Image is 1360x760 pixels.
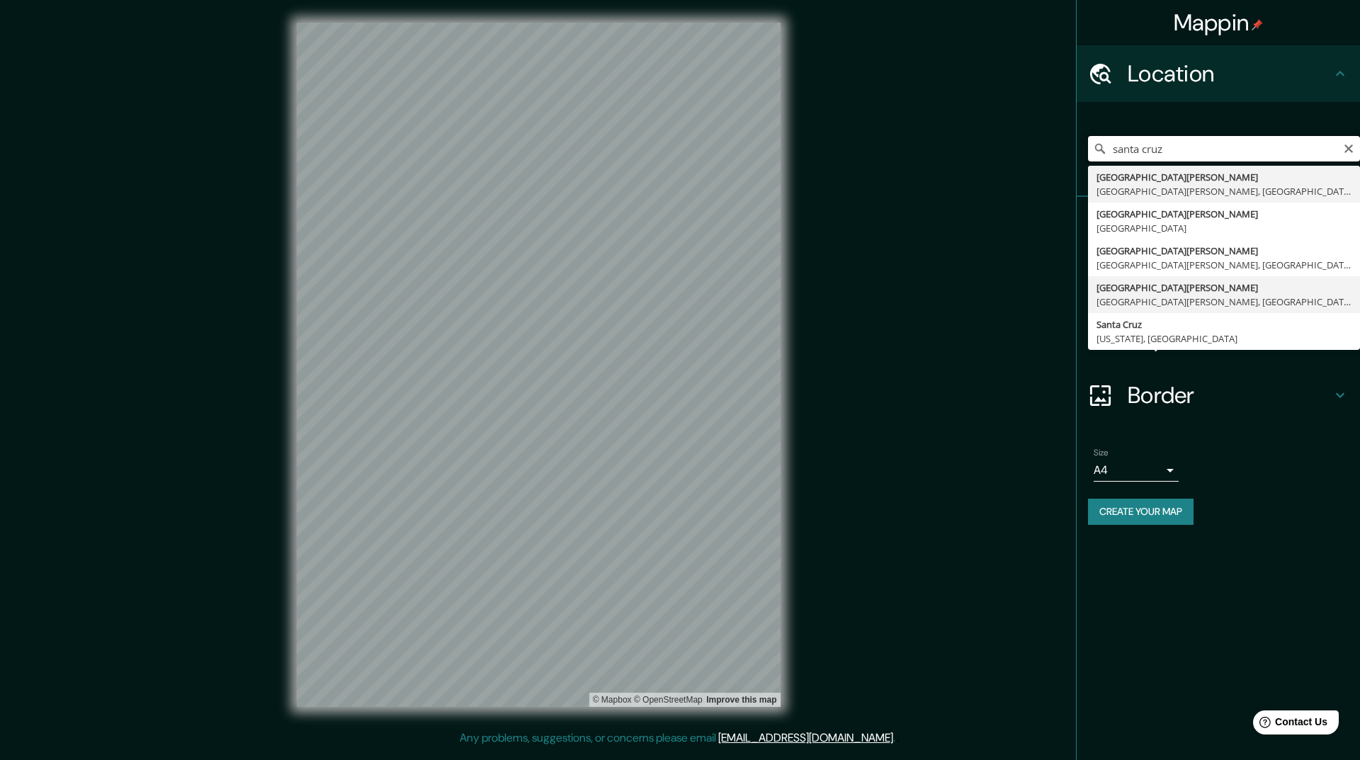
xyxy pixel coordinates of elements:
[1094,447,1109,459] label: Size
[1077,45,1360,102] div: Location
[718,730,893,745] a: [EMAIL_ADDRESS][DOMAIN_NAME]
[1096,295,1351,309] div: [GEOGRAPHIC_DATA][PERSON_NAME], [GEOGRAPHIC_DATA]
[1096,258,1351,272] div: [GEOGRAPHIC_DATA][PERSON_NAME], [GEOGRAPHIC_DATA]
[897,730,900,747] div: .
[1088,136,1360,161] input: Pick your city or area
[1096,170,1351,184] div: [GEOGRAPHIC_DATA][PERSON_NAME]
[1128,324,1332,353] h4: Layout
[1096,221,1351,235] div: [GEOGRAPHIC_DATA]
[895,730,897,747] div: .
[634,695,703,705] a: OpenStreetMap
[460,730,895,747] p: Any problems, suggestions, or concerns please email .
[1174,8,1264,37] h4: Mappin
[1096,280,1351,295] div: [GEOGRAPHIC_DATA][PERSON_NAME]
[593,695,632,705] a: Mapbox
[1077,367,1360,424] div: Border
[1128,59,1332,88] h4: Location
[1234,705,1344,744] iframe: Help widget launcher
[1096,331,1351,346] div: [US_STATE], [GEOGRAPHIC_DATA]
[1096,244,1351,258] div: [GEOGRAPHIC_DATA][PERSON_NAME]
[1077,310,1360,367] div: Layout
[1252,19,1263,30] img: pin-icon.png
[1343,141,1354,154] button: Clear
[1077,197,1360,254] div: Pins
[1088,499,1194,525] button: Create your map
[1077,254,1360,310] div: Style
[1096,317,1351,331] div: Santa Cruz
[297,23,781,707] canvas: Map
[1096,207,1351,221] div: [GEOGRAPHIC_DATA][PERSON_NAME]
[1094,459,1179,482] div: A4
[1096,184,1351,198] div: [GEOGRAPHIC_DATA][PERSON_NAME], [GEOGRAPHIC_DATA][PERSON_NAME], [GEOGRAPHIC_DATA]
[706,695,776,705] a: Map feedback
[1128,381,1332,409] h4: Border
